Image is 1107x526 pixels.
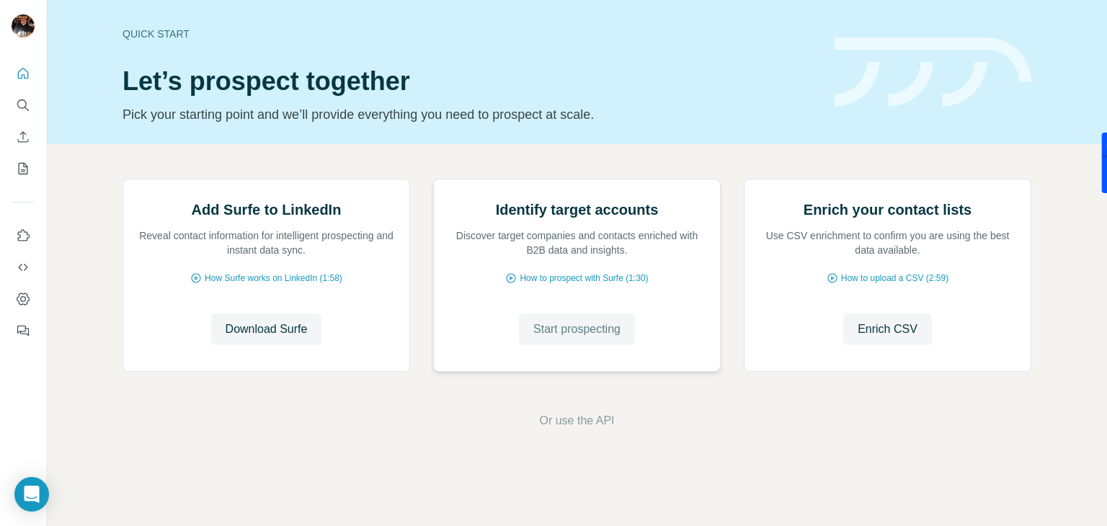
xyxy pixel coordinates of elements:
p: Pick your starting point and we’ll provide everything you need to prospect at scale. [123,104,817,125]
p: Reveal contact information for intelligent prospecting and instant data sync. [138,228,395,257]
button: Enrich CSV [843,313,932,345]
p: Use CSV enrichment to confirm you are using the best data available. [759,228,1016,257]
span: Enrich CSV [858,321,917,338]
button: Or use the API [539,412,614,429]
button: Search [12,92,35,118]
div: Quick start [123,27,817,41]
p: Discover target companies and contacts enriched with B2B data and insights. [448,228,706,257]
h2: Add Surfe to LinkedIn [192,200,342,220]
span: How to upload a CSV (2:59) [841,272,948,285]
div: Open Intercom Messenger [14,477,49,512]
button: Enrich CSV [12,124,35,150]
button: Dashboard [12,286,35,312]
span: Start prospecting [533,321,621,338]
span: Download Surfe [226,321,308,338]
h2: Identify target accounts [496,200,659,220]
button: Quick start [12,61,35,86]
img: banner [835,37,1031,107]
button: Feedback [12,318,35,344]
button: Use Surfe API [12,254,35,280]
button: My lists [12,156,35,182]
button: Download Surfe [211,313,322,345]
span: How to prospect with Surfe (1:30) [520,272,648,285]
h2: Enrich your contact lists [804,200,972,220]
button: Use Surfe on LinkedIn [12,223,35,249]
h1: Let’s prospect together [123,67,817,96]
img: Avatar [12,14,35,37]
span: How Surfe works on LinkedIn (1:58) [205,272,342,285]
button: Start prospecting [519,313,635,345]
